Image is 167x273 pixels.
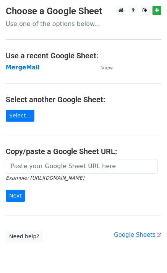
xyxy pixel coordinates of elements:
a: Google Sheets [114,231,161,238]
a: Select... [6,110,34,122]
h4: Use a recent Google Sheet: [6,51,161,60]
small: Example: [URL][DOMAIN_NAME] [6,175,84,181]
h4: Copy/paste a Google Sheet URL: [6,147,161,156]
small: View [101,65,113,71]
a: Need help? [6,231,43,242]
input: Next [6,190,25,202]
h3: Choose a Google Sheet [6,6,161,17]
a: MergeMail [6,64,40,71]
h4: Select another Google Sheet: [6,95,161,104]
a: View [94,64,113,71]
input: Paste your Google Sheet URL here [6,159,157,173]
p: Use one of the options below... [6,20,161,28]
